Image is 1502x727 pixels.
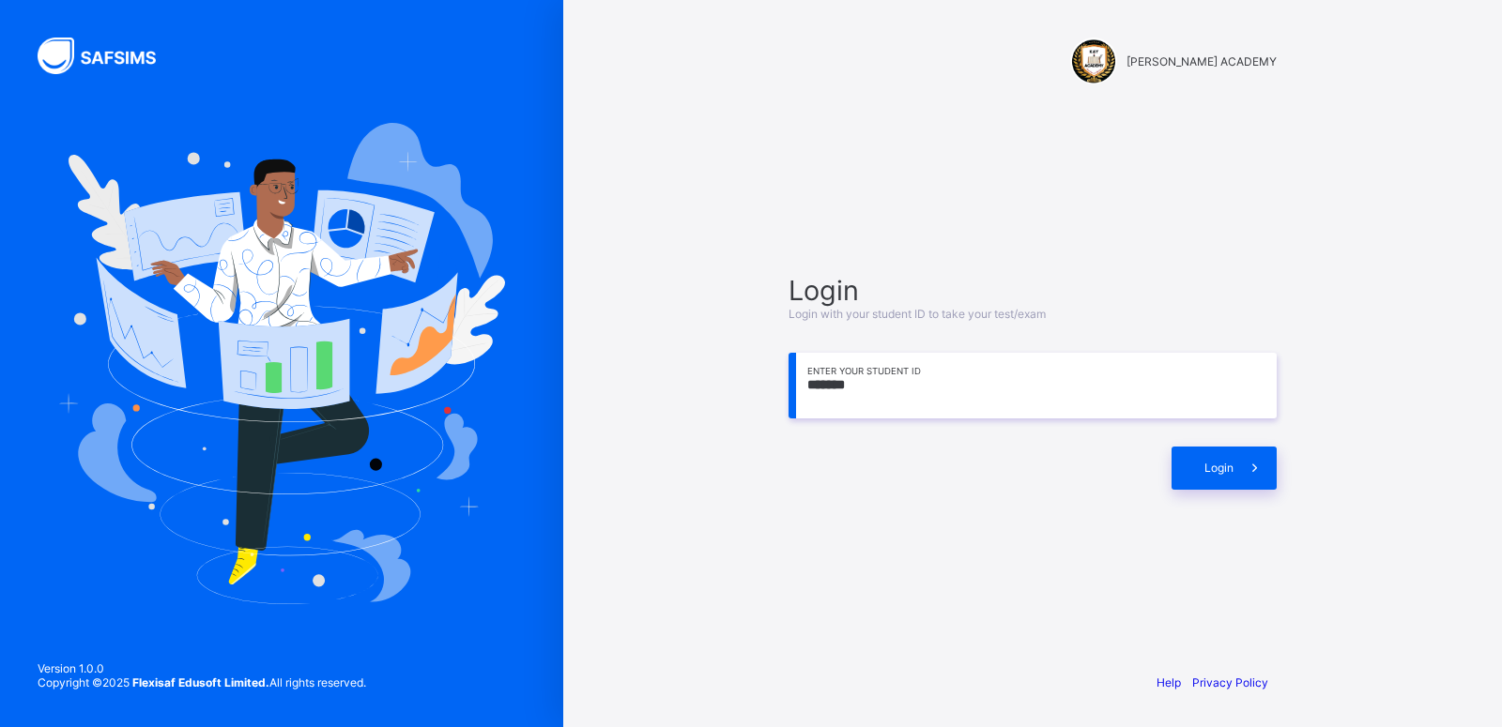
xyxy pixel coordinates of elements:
a: Privacy Policy [1192,675,1268,689]
span: Login with your student ID to take your test/exam [789,307,1046,321]
img: Hero Image [58,123,505,603]
a: Help [1157,675,1181,689]
span: [PERSON_NAME] ACADEMY [1126,54,1277,68]
strong: Flexisaf Edusoft Limited. [132,675,269,689]
img: SAFSIMS Logo [38,38,178,74]
span: Login [1204,461,1234,475]
span: Copyright © 2025 All rights reserved. [38,675,366,689]
span: Version 1.0.0 [38,661,366,675]
span: Login [789,274,1277,307]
